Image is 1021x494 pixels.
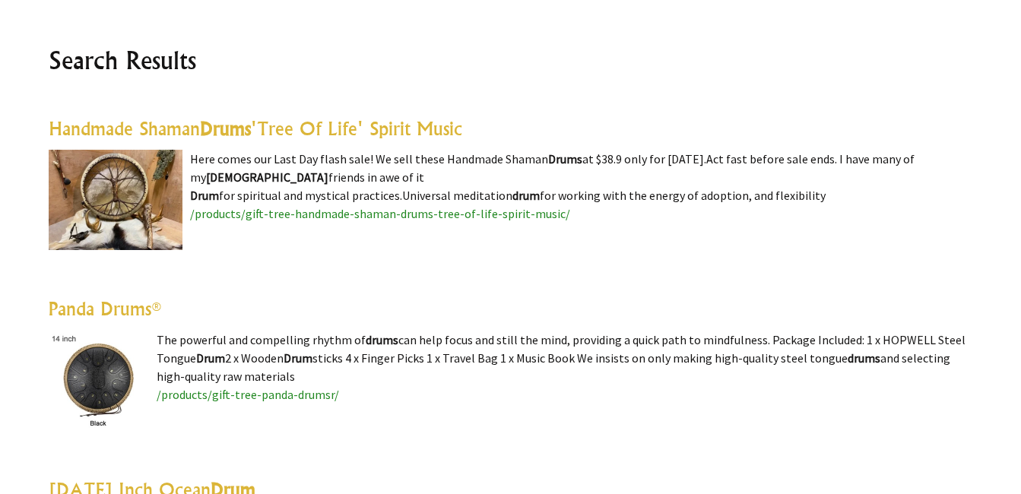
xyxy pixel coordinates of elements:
[512,188,540,203] highlight: drum
[284,350,312,366] highlight: Drum
[190,188,219,203] highlight: Drum
[206,169,328,185] highlight: [DEMOGRAPHIC_DATA]
[49,42,973,78] h2: Search Results
[49,150,182,250] img: Handmade Shaman Drums 'Tree Of Life' Spirit Music
[848,350,880,366] highlight: drums
[200,117,251,140] highlight: Drums
[190,206,570,221] a: /products/gift-tree-handmade-shaman-drums-tree-of-life-spirit-music/
[49,331,149,431] img: Panda Drums®
[548,151,582,166] highlight: Drums
[196,350,225,366] highlight: Drum
[49,297,160,320] a: Panda Drums®
[157,387,339,402] a: /products/gift-tree-panda-drumsr/
[366,332,398,347] highlight: drums
[49,117,462,140] a: Handmade ShamanDrums'Tree Of Life' Spirit Music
